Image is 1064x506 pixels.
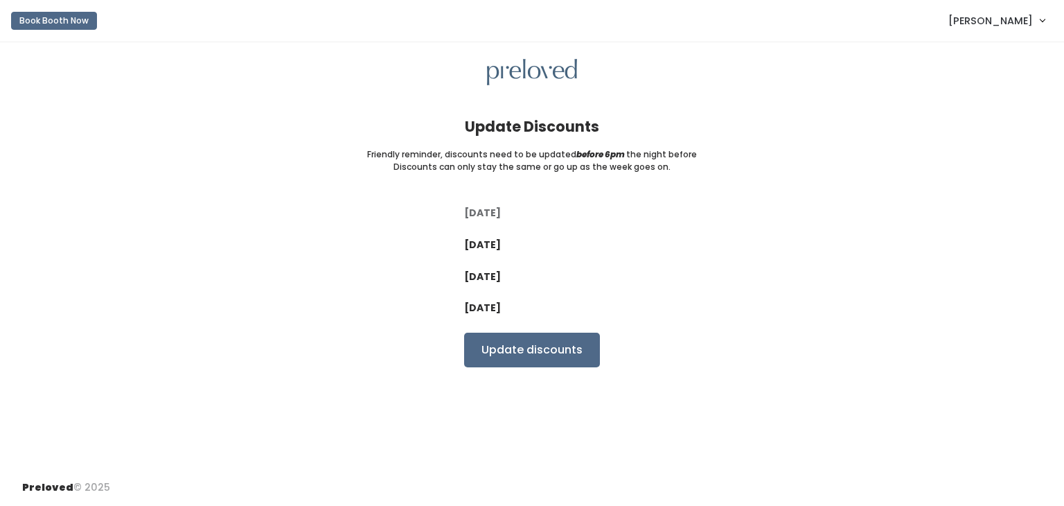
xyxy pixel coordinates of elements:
a: [PERSON_NAME] [934,6,1058,35]
button: Book Booth Now [11,12,97,30]
label: [DATE] [464,238,501,252]
label: [DATE] [464,270,501,284]
label: [DATE] [464,206,501,220]
a: Book Booth Now [11,6,97,36]
small: Discounts can only stay the same or go up as the week goes on. [393,161,671,173]
img: preloved logo [487,59,577,86]
div: © 2025 [22,469,110,495]
small: Friendly reminder, discounts need to be updated the night before [367,148,697,161]
span: [PERSON_NAME] [948,13,1033,28]
label: [DATE] [464,301,501,315]
h4: Update Discounts [465,119,599,134]
input: Update discounts [464,333,600,367]
i: before 6pm [576,148,625,160]
span: Preloved [22,480,73,494]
